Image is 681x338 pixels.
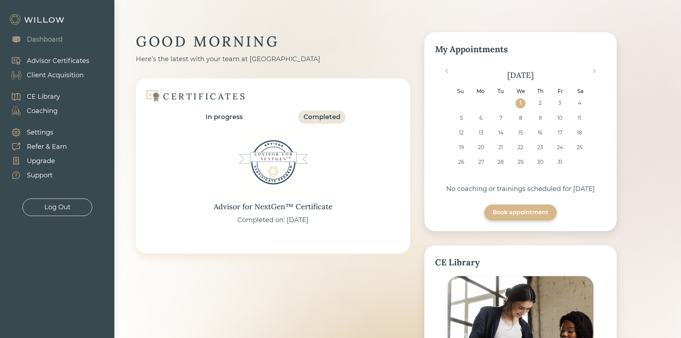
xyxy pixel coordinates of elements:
[4,154,67,168] a: Upgrade
[576,87,585,96] div: Sa
[27,56,89,66] div: Advisor Certificates
[435,256,606,269] div: CE Library
[515,113,525,123] div: Choose Wednesday, October 8th, 2025
[136,32,410,51] div: GOOD MORNING
[515,98,525,108] div: Choose Wednesday, October 1st, 2025
[575,98,584,108] div: Choose Saturday, October 4th, 2025
[536,143,545,152] div: Choose Thursday, October 23rd, 2025
[457,143,466,152] div: Choose Sunday, October 19th, 2025
[440,67,451,79] button: Previous Month
[496,113,505,123] div: Choose Tuesday, October 7th, 2025
[27,128,53,137] div: Settings
[556,87,565,96] div: Fr
[27,106,58,116] div: Coaching
[457,128,466,138] div: Choose Sunday, October 12th, 2025
[476,87,485,96] div: Mo
[575,143,584,152] div: Choose Saturday, October 25th, 2025
[27,92,60,102] div: CE Library
[4,89,60,104] a: CE Library
[4,32,63,46] a: Dashboard
[536,87,545,96] div: Th
[515,157,525,167] div: Choose Wednesday, October 29th, 2025
[457,157,466,167] div: Choose Sunday, October 26th, 2025
[457,113,466,123] div: Choose Sunday, October 5th, 2025
[27,70,84,80] div: Client Acquisition
[496,128,505,138] div: Choose Tuesday, October 14th, 2025
[435,69,606,81] div: [DATE]
[496,157,505,167] div: Choose Tuesday, October 28th, 2025
[555,98,565,108] div: Choose Friday, October 3rd, 2025
[27,35,63,44] div: Dashboard
[27,171,53,180] div: Support
[214,201,332,212] div: Advisor for NextGen™ Certificate
[4,68,89,82] a: Client Acquisition
[493,208,548,217] div: Book appointment
[575,128,584,138] div: Choose Saturday, October 18th, 2025
[496,143,505,152] div: Choose Tuesday, October 21st, 2025
[555,143,565,152] div: Choose Friday, October 24th, 2025
[496,87,505,96] div: Tu
[4,139,67,154] a: Refer & Earn
[4,104,60,118] a: Coaching
[27,156,55,166] div: Upgrade
[536,98,545,108] div: Choose Thursday, October 2nd, 2025
[136,54,410,64] div: Here’s the latest with your team at [GEOGRAPHIC_DATA]
[44,202,70,212] div: Log Out
[437,98,603,172] div: month 2025-10
[4,125,67,139] a: Settings
[435,184,606,194] div: No coaching or trainings scheduled for [DATE]
[536,157,545,167] div: Choose Thursday, October 30th, 2025
[237,215,309,225] div: Completed on: [DATE]
[515,143,525,152] div: Choose Wednesday, October 22nd, 2025
[555,157,565,167] div: Choose Friday, October 31st, 2025
[4,54,89,68] a: Advisor Certificates
[589,67,601,79] button: Next Month
[435,43,606,56] div: My Appointments
[476,157,486,167] div: Choose Monday, October 27th, 2025
[237,127,309,198] img: Advisor for NextGen™ Certificate Badge
[476,113,486,123] div: Choose Monday, October 6th, 2025
[536,128,545,138] div: Choose Thursday, October 16th, 2025
[555,128,565,138] div: Choose Friday, October 17th, 2025
[575,113,584,123] div: Choose Saturday, October 11th, 2025
[9,14,66,25] img: Willow
[304,112,340,122] div: Completed
[476,128,486,138] div: Choose Monday, October 13th, 2025
[27,142,67,152] div: Refer & Earn
[536,113,545,123] div: Choose Thursday, October 9th, 2025
[206,112,243,122] div: In progress
[515,87,525,96] div: We
[476,143,486,152] div: Choose Monday, October 20th, 2025
[456,87,465,96] div: Su
[515,128,525,138] div: Choose Wednesday, October 15th, 2025
[555,113,565,123] div: Choose Friday, October 10th, 2025
[163,91,247,102] div: CERTIFICATES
